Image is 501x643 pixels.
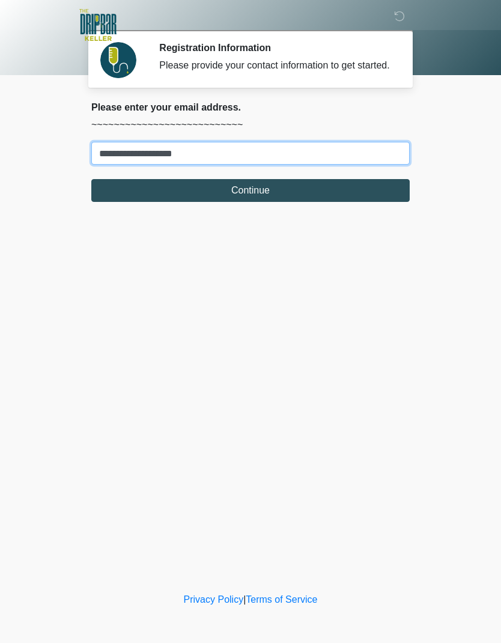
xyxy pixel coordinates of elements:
[246,594,317,605] a: Terms of Service
[100,42,136,78] img: Agent Avatar
[159,58,392,73] div: Please provide your contact information to get started.
[243,594,246,605] a: |
[91,179,410,202] button: Continue
[79,9,117,41] img: The DRIPBaR - Keller Logo
[91,102,410,113] h2: Please enter your email address.
[184,594,244,605] a: Privacy Policy
[91,118,410,132] p: ~~~~~~~~~~~~~~~~~~~~~~~~~~~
